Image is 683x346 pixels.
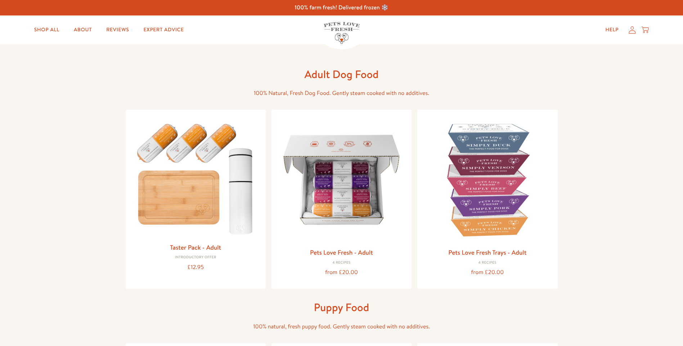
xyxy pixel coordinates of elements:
img: Pets Love Fresh - Adult [277,115,406,244]
h1: Adult Dog Food [226,67,457,81]
div: 4 Recipes [277,261,406,265]
img: Pets Love Fresh Trays - Adult [423,115,552,244]
a: Pets Love Fresh - Adult [310,248,373,257]
a: Taster Pack - Adult [170,243,221,252]
div: from £20.00 [277,268,406,277]
div: £12.95 [131,263,260,272]
a: About [68,23,98,37]
a: Reviews [100,23,135,37]
div: Introductory Offer [131,255,260,260]
span: 100% Natural, Fresh Dog Food. Gently steam cooked with no additives. [254,89,429,97]
a: Help [599,23,624,37]
a: Pets Love Fresh Trays - Adult [448,248,526,257]
div: 4 Recipes [423,261,552,265]
a: Expert Advice [138,23,190,37]
img: Pets Love Fresh [324,22,360,44]
a: Shop All [28,23,65,37]
h1: Puppy Food [226,300,457,314]
span: 100% natural, fresh puppy food. Gently steam cooked with no additives. [253,323,430,331]
div: from £20.00 [423,268,552,277]
img: Taster Pack - Adult [131,115,260,239]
